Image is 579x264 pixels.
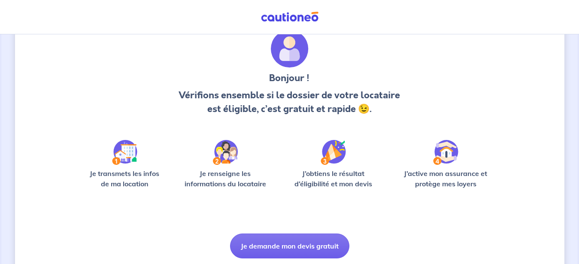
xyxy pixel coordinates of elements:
img: /static/bfff1cf634d835d9112899e6a3df1a5d/Step-4.svg [433,140,458,165]
p: Je transmets les infos de ma location [84,168,166,189]
img: Cautioneo [258,12,322,22]
h3: Bonjour ! [176,71,403,85]
img: /static/c0a346edaed446bb123850d2d04ad552/Step-2.svg [213,140,238,165]
img: /static/f3e743aab9439237c3e2196e4328bba9/Step-3.svg [321,140,346,165]
p: Je renseigne les informations du locataire [179,168,272,189]
p: J’active mon assurance et protège mes loyers [396,168,496,189]
button: Je demande mon devis gratuit [230,234,349,258]
p: J’obtiens le résultat d’éligibilité et mon devis [285,168,382,189]
img: /static/90a569abe86eec82015bcaae536bd8e6/Step-1.svg [112,140,137,165]
p: Vérifions ensemble si le dossier de votre locataire est éligible, c’est gratuit et rapide 😉. [176,88,403,116]
img: archivate [271,30,309,68]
